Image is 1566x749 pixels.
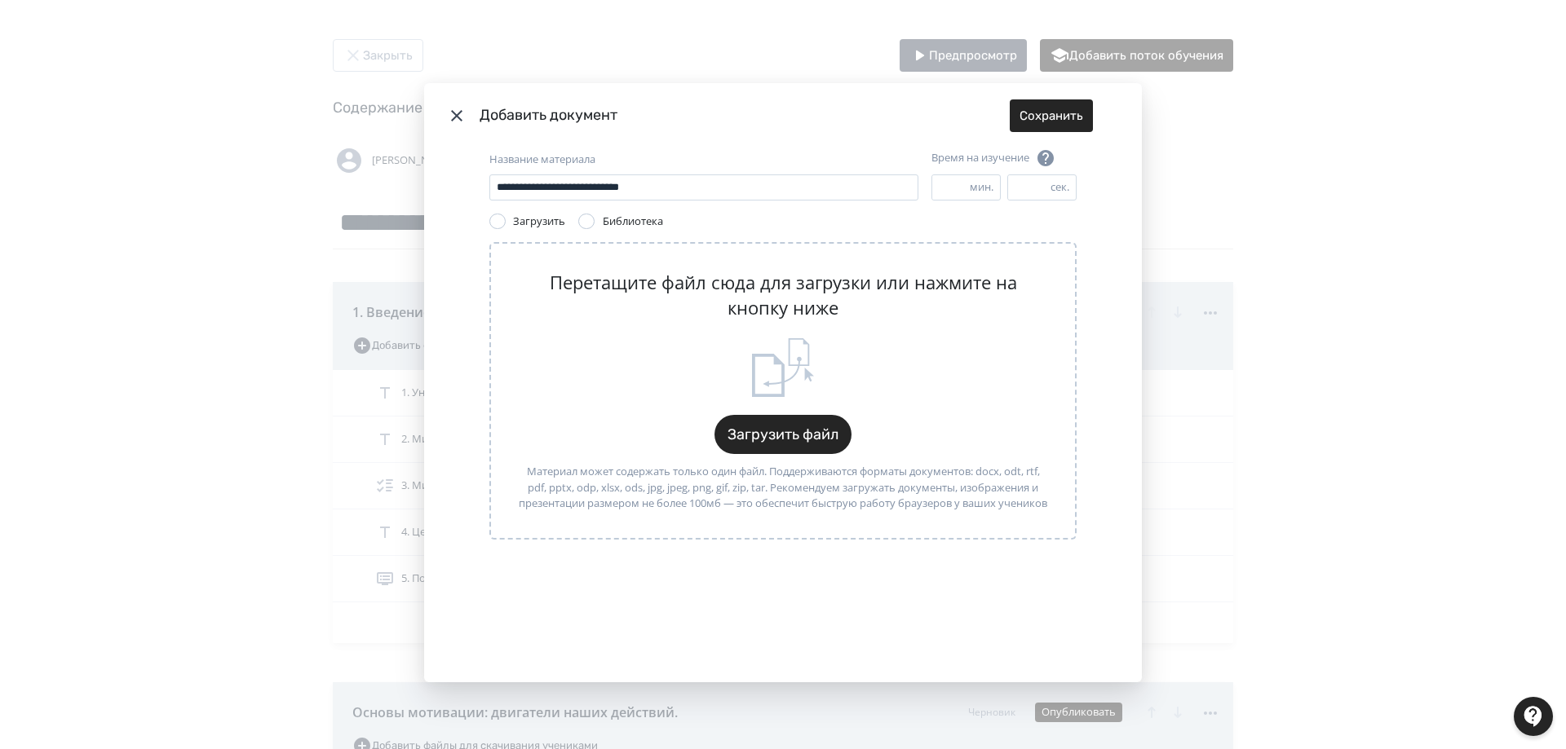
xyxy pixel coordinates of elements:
div: Время на изучение [931,148,1055,168]
button: Сохранить [1010,99,1093,132]
div: Загрузить [513,214,565,230]
label: Название материала [489,152,595,168]
div: Материал может содержать только один файл. Поддерживаются форматы документов: docx, odt, rtf, pdf... [517,464,1049,512]
div: Библиотека [603,214,663,230]
div: Modal [424,83,1142,682]
div: мин. [970,179,1000,196]
div: Добавить документ [480,104,1010,126]
div: сек. [1051,179,1076,196]
button: Загрузить файл [714,415,852,454]
div: Перетащите файл сюда для загрузки или нажмите на кнопку ниже [517,270,1049,320]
